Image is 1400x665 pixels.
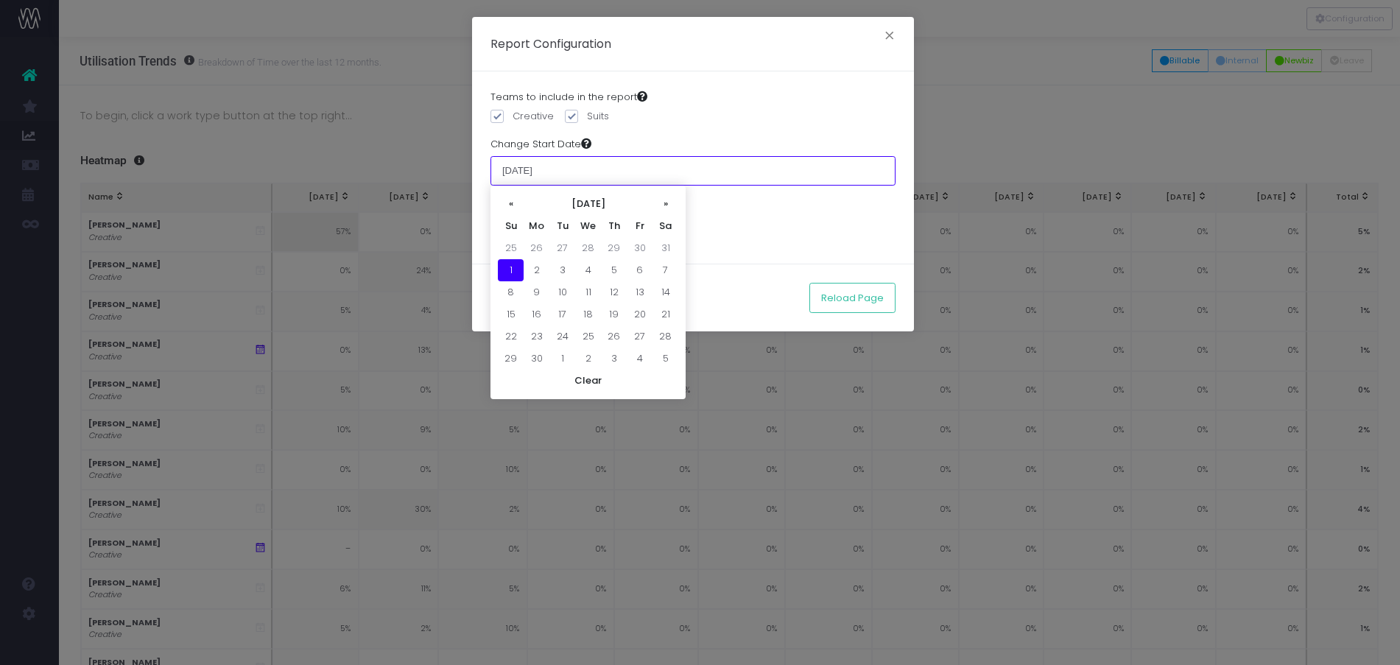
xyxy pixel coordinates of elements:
[524,259,549,281] td: 2
[652,259,678,281] td: 7
[874,26,905,49] button: Close
[498,281,524,303] td: 8
[652,281,678,303] td: 14
[575,259,601,281] td: 4
[524,348,549,370] td: 30
[601,281,627,303] td: 12
[549,303,575,326] td: 17
[601,215,627,237] th: Th
[549,326,575,348] td: 24
[627,303,652,326] td: 20
[809,283,896,312] button: Reload Page
[549,215,575,237] th: Tu
[549,259,575,281] td: 3
[498,303,524,326] td: 15
[627,348,652,370] td: 4
[601,326,627,348] td: 26
[498,326,524,348] td: 22
[498,259,524,281] td: 1
[498,237,524,259] td: 25
[627,326,652,348] td: 27
[652,326,678,348] td: 28
[498,193,524,215] th: «
[575,326,601,348] td: 25
[498,348,524,370] td: 29
[490,90,647,105] label: Teams to include in the report
[490,137,591,152] label: Change Start Date
[575,281,601,303] td: 11
[524,237,549,259] td: 26
[652,193,678,215] th: »
[575,237,601,259] td: 28
[490,109,554,124] label: Creative
[549,281,575,303] td: 10
[565,109,609,124] label: Suits
[601,237,627,259] td: 29
[524,303,549,326] td: 16
[601,259,627,281] td: 5
[549,348,575,370] td: 1
[575,303,601,326] td: 18
[498,215,524,237] th: Su
[652,348,678,370] td: 5
[490,156,896,186] input: Choose a start date
[601,303,627,326] td: 19
[601,348,627,370] td: 3
[498,370,678,392] th: Clear
[524,281,549,303] td: 9
[524,215,549,237] th: Mo
[652,215,678,237] th: Sa
[627,215,652,237] th: Fr
[575,215,601,237] th: We
[652,237,678,259] td: 31
[549,237,575,259] td: 27
[627,259,652,281] td: 6
[627,281,652,303] td: 13
[524,326,549,348] td: 23
[652,303,678,326] td: 21
[524,193,652,215] th: [DATE]
[490,35,611,52] h5: Report Configuration
[575,348,601,370] td: 2
[627,237,652,259] td: 30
